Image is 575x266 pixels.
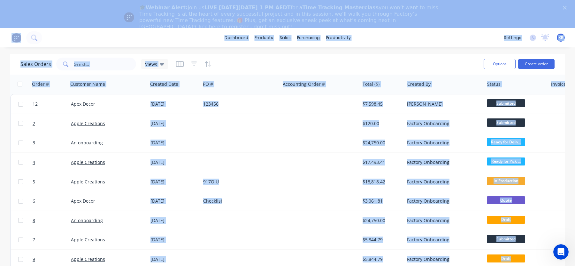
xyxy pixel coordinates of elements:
[487,196,525,204] span: Quote
[150,198,198,204] div: [DATE]
[294,33,323,43] div: purchasing
[363,198,400,204] div: $3,061.81
[501,33,525,43] div: settings
[407,159,478,165] div: Factory Onboarding
[487,254,525,262] span: Draft
[363,101,400,107] div: $7,598.45
[150,101,198,107] div: [DATE]
[124,12,134,22] img: Profile image for Team
[150,256,198,262] div: [DATE]
[71,256,105,262] a: Apple Creations
[518,59,555,69] button: Create order
[487,157,525,165] span: Ready for Pick ...
[487,118,525,126] span: Submitted
[150,237,198,243] div: [DATE]
[251,33,276,43] div: products
[487,81,501,87] div: Status
[33,198,35,204] span: 6
[20,61,51,67] h1: Sales Orders
[33,178,35,185] span: 5
[33,101,38,107] span: 12
[203,101,274,107] div: 123456
[276,33,294,43] div: sales
[32,81,49,87] div: Order #
[558,35,563,41] span: KB
[33,120,35,127] span: 2
[195,24,292,30] a: Click here to register - don’t miss out!
[487,177,525,185] span: In Production
[203,178,274,185] div: 917OIU
[71,140,103,146] a: An onboarding
[303,4,379,11] b: Time Tracking Masterclass
[33,153,71,172] a: 4
[283,81,325,87] div: Accounting Order #
[33,140,35,146] span: 3
[407,101,478,107] div: [PERSON_NAME]
[363,81,379,87] div: Total ($)
[33,172,71,191] a: 5
[204,4,291,11] b: LIVE [DATE][DATE] 1 PM AEDT
[363,178,400,185] div: $18,818.42
[487,216,525,224] span: Draft
[563,6,569,10] div: Close
[71,178,105,184] a: Apple Creations
[363,237,400,243] div: $5,844.79
[139,4,188,11] b: 🎓Webinar Alert:
[33,237,35,243] span: 7
[407,217,478,224] div: Factory Onboarding
[407,81,431,87] div: Created By
[139,4,441,30] div: Join us for a you won’t want to miss. Time Tracking is at the heart of every successful project a...
[484,59,516,69] button: Options
[363,140,400,146] div: $24,750.00
[150,140,198,146] div: [DATE]
[70,81,105,87] div: Customer Name
[33,133,71,152] a: 3
[407,178,478,185] div: Factory Onboarding
[33,211,71,230] a: 8
[407,237,478,243] div: Factory Onboarding
[150,178,198,185] div: [DATE]
[407,256,478,262] div: Factory Onboarding
[407,140,478,146] div: Factory Onboarding
[33,94,71,114] a: 12
[221,33,251,43] a: dashboard
[71,159,105,165] a: Apple Creations
[203,81,213,87] div: PO #
[407,120,478,127] div: Factory Onboarding
[150,159,198,165] div: [DATE]
[71,101,95,107] a: Apex Decor
[407,198,478,204] div: Factory Onboarding
[71,198,95,204] a: Apex Decor
[33,159,35,165] span: 4
[33,230,71,249] a: 7
[150,120,198,127] div: [DATE]
[363,120,400,127] div: $120.00
[150,81,178,87] div: Created Date
[11,33,21,43] img: Factory
[71,120,105,126] a: Apple Creations
[363,159,400,165] div: $17,493.41
[323,33,354,43] div: productivity
[33,256,35,262] span: 9
[74,58,136,70] input: Search...
[145,61,157,68] span: Views
[487,138,525,146] span: Ready for Deliv...
[71,237,105,243] a: Apple Creations
[150,217,198,224] div: [DATE]
[33,217,35,224] span: 8
[363,256,400,262] div: $5,844.79
[71,217,103,223] a: An onboarding
[203,198,274,204] div: Checklist
[487,99,525,107] span: Submitted
[33,114,71,133] a: 2
[33,191,71,211] a: 6
[553,244,569,260] iframe: Intercom live chat
[487,235,525,243] span: Submitted
[363,217,400,224] div: $24,750.00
